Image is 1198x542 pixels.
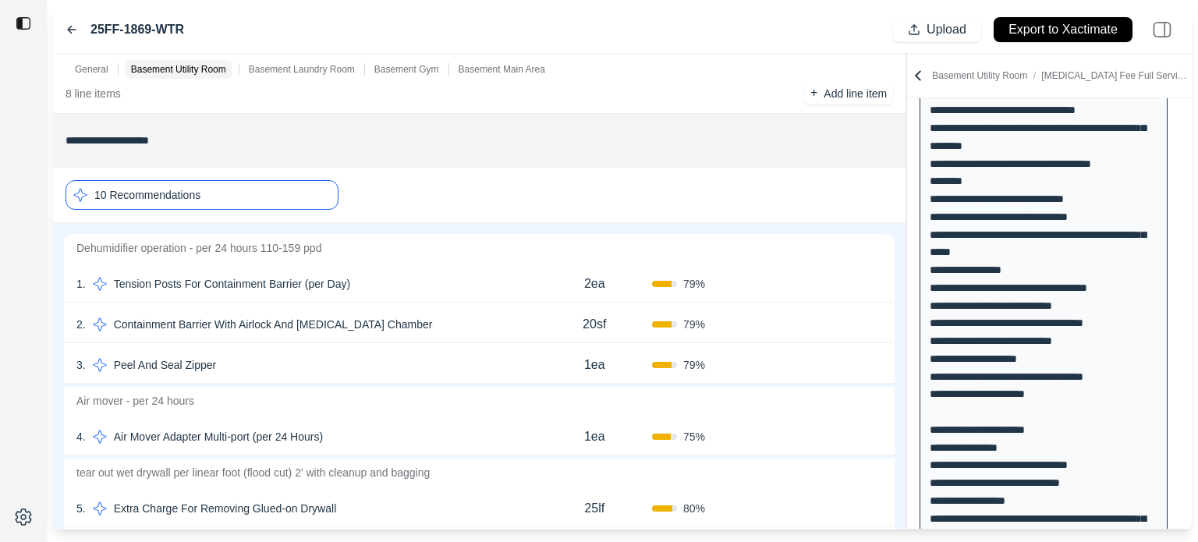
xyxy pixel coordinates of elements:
[90,20,184,39] label: 25FF-1869-WTR
[932,69,1189,82] p: Basement Utility Room
[927,21,966,39] p: Upload
[824,86,887,101] p: Add line item
[108,354,223,376] p: Peel And Seal Zipper
[893,17,981,42] button: Upload
[374,63,439,76] p: Basement Gym
[584,499,604,518] p: 25lf
[1027,70,1041,81] span: /
[683,317,705,332] span: 79 %
[994,17,1132,42] button: Export to Xactimate
[76,276,86,292] p: 1 .
[583,315,606,334] p: 20sf
[131,63,226,76] p: Basement Utility Room
[16,16,31,31] img: toggle sidebar
[75,63,108,76] p: General
[108,426,329,448] p: Air Mover Adapter Multi-port (per 24 Hours)
[249,63,355,76] p: Basement Laundry Room
[683,276,705,292] span: 79 %
[108,498,343,519] p: Extra Charge For Removing Glued-on Drywall
[584,275,605,293] p: 2ea
[804,83,893,105] button: +Add line item
[64,234,895,262] p: Dehumidifier operation - per 24 hours 110-159 ppd
[76,501,86,516] p: 5 .
[459,63,545,76] p: Basement Main Area
[66,86,121,101] p: 8 line items
[108,273,356,295] p: Tension Posts For Containment Barrier (per Day)
[76,357,86,373] p: 3 .
[584,356,605,374] p: 1ea
[683,429,705,445] span: 75 %
[683,357,705,373] span: 79 %
[76,317,86,332] p: 2 .
[1145,12,1179,47] img: right-panel.svg
[64,387,895,415] p: Air mover - per 24 hours
[810,84,817,102] p: +
[683,501,705,516] span: 80 %
[76,429,86,445] p: 4 .
[94,187,200,203] p: 10 Recommendations
[1008,21,1118,39] p: Export to Xactimate
[64,459,895,487] p: tear out wet drywall per linear foot (flood cut) 2' with cleanup and bagging
[108,314,439,335] p: Containment Barrier With Airlock And [MEDICAL_DATA] Chamber
[584,427,605,446] p: 1ea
